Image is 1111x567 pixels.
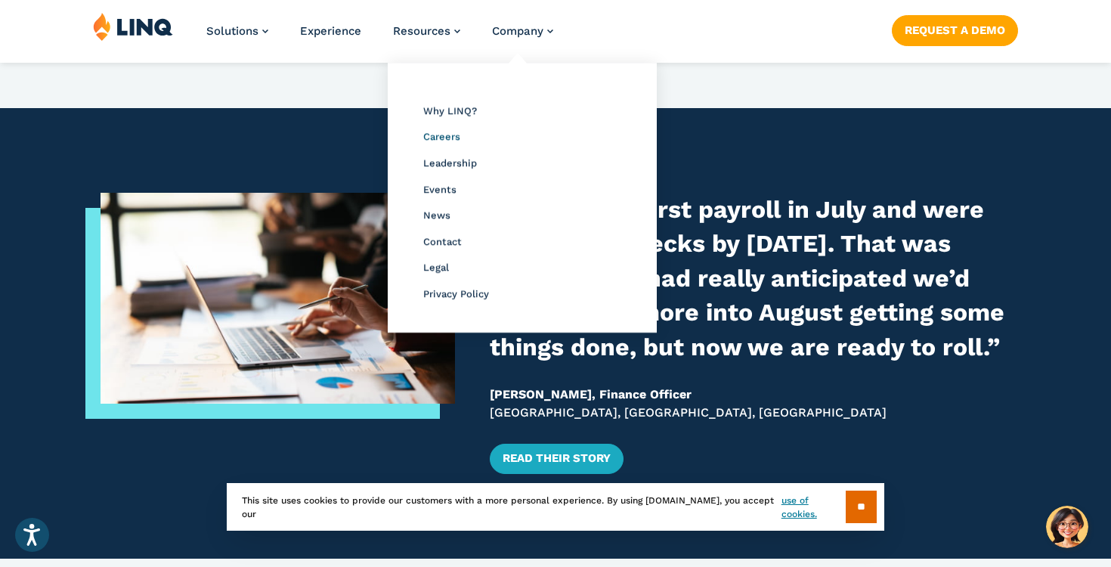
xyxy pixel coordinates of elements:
[423,105,477,116] a: Why LINQ?
[423,209,450,221] a: News
[206,24,268,38] a: Solutions
[492,24,543,38] span: Company
[490,386,1018,423] p: [GEOGRAPHIC_DATA], [GEOGRAPHIC_DATA], [GEOGRAPHIC_DATA]
[206,12,553,62] nav: Primary Navigation
[490,193,1018,364] h3: “We ran our first payroll in July and were writing AP checks by [DATE]. That was amazing. We had ...
[206,24,258,38] span: Solutions
[423,157,477,169] a: Leadership
[423,288,489,299] a: Privacy Policy
[781,494,846,521] a: use of cookies.
[300,24,361,38] a: Experience
[423,184,456,195] a: Events
[423,236,462,247] a: Contact
[393,24,460,38] a: Resources
[93,12,173,41] img: LINQ | K‑12 Software
[892,15,1018,45] a: Request a Demo
[393,24,450,38] span: Resources
[892,12,1018,45] nav: Button Navigation
[423,131,460,142] a: Careers
[101,193,455,404] img: Co-workers planning together on computer
[227,483,884,531] div: This site uses cookies to provide our customers with a more personal experience. By using [DOMAIN...
[492,24,553,38] a: Company
[490,387,692,401] strong: [PERSON_NAME], Finance Officer
[490,444,624,474] a: Read their Story
[423,262,449,273] a: Legal
[1046,506,1088,548] button: Hello, have a question? Let’s chat.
